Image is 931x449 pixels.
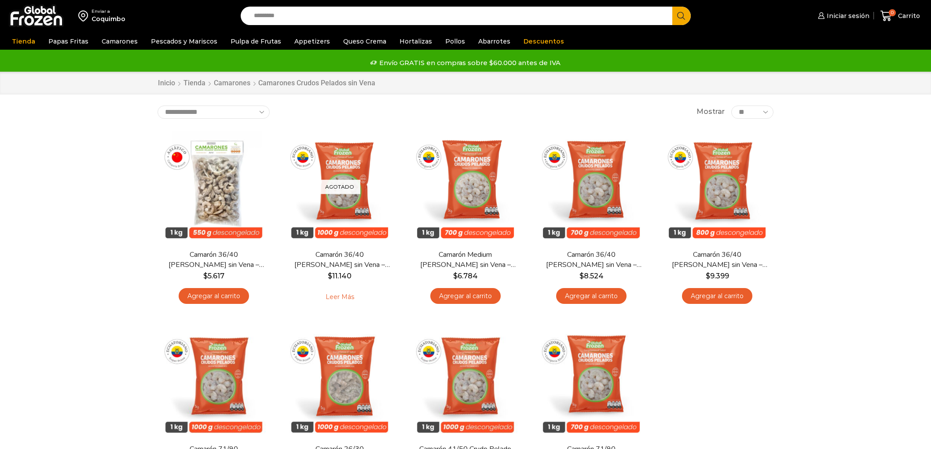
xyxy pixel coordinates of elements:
a: Agregar al carrito: “Camarón 36/40 Crudo Pelado sin Vena - Gold - Caja 10 kg” [682,288,752,304]
span: $ [328,272,332,280]
span: $ [706,272,710,280]
a: Hortalizas [395,33,436,50]
select: Pedido de la tienda [158,106,270,119]
div: Coquimbo [92,15,125,23]
a: Descuentos [519,33,568,50]
a: Camarón 36/40 [PERSON_NAME] sin Vena – Gold – Caja 10 kg [667,250,768,270]
a: Camarón Medium [PERSON_NAME] sin Vena – Silver – Caja 10 kg [415,250,516,270]
span: Carrito [896,11,920,20]
a: Tienda [183,78,206,88]
h1: Camarones Crudos Pelados sin Vena [258,79,375,87]
span: Iniciar sesión [825,11,869,20]
a: Camarón 36/40 [PERSON_NAME] sin Vena – Silver – Caja 10 kg [541,250,642,270]
span: $ [203,272,208,280]
bdi: 5.617 [203,272,224,280]
span: Mostrar [696,107,725,117]
a: Abarrotes [474,33,515,50]
a: Iniciar sesión [816,7,869,25]
p: Agotado [319,179,360,194]
span: 0 [889,9,896,16]
a: Camarón 36/40 [PERSON_NAME] sin Vena – Super Prime – Caja 10 kg [289,250,390,270]
a: Leé más sobre “Camarón 36/40 Crudo Pelado sin Vena - Super Prime - Caja 10 kg” [312,288,368,307]
bdi: 11.140 [328,272,352,280]
a: Camarones [213,78,251,88]
img: address-field-icon.svg [78,8,92,23]
bdi: 6.784 [453,272,478,280]
div: Enviar a [92,8,125,15]
a: Queso Crema [339,33,391,50]
bdi: 8.524 [579,272,604,280]
a: Pollos [441,33,469,50]
a: Papas Fritas [44,33,93,50]
a: Agregar al carrito: “Camarón 36/40 Crudo Pelado sin Vena - Bronze - Caja 10 kg” [179,288,249,304]
a: 0 Carrito [878,6,922,26]
bdi: 9.399 [706,272,729,280]
a: Agregar al carrito: “Camarón Medium Crudo Pelado sin Vena - Silver - Caja 10 kg” [430,288,501,304]
span: $ [579,272,584,280]
span: $ [453,272,458,280]
a: Pulpa de Frutas [226,33,286,50]
a: Agregar al carrito: “Camarón 36/40 Crudo Pelado sin Vena - Silver - Caja 10 kg” [556,288,627,304]
a: Camarones [97,33,142,50]
button: Search button [672,7,691,25]
a: Inicio [158,78,176,88]
a: Pescados y Mariscos [147,33,222,50]
a: Camarón 36/40 [PERSON_NAME] sin Vena – Bronze – Caja 10 kg [163,250,264,270]
nav: Breadcrumb [158,78,375,88]
a: Appetizers [290,33,334,50]
a: Tienda [7,33,40,50]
